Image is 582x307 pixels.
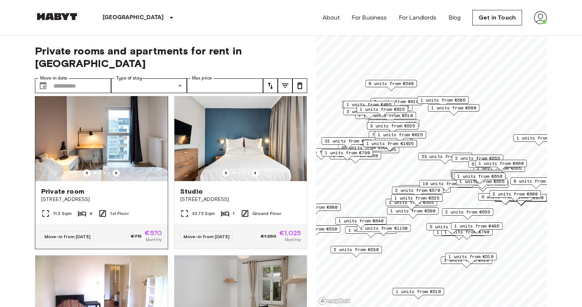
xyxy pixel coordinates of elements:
[534,11,547,24] img: avatar
[418,153,472,164] div: Map marker
[279,230,301,236] span: €1,025
[370,123,415,129] span: 3 units from €525
[83,169,91,177] button: Previous image
[53,210,72,217] span: 11.3 Sqm
[428,104,479,116] div: Map marker
[365,80,417,91] div: Map marker
[448,253,493,260] span: 1 units from €510
[295,148,347,160] div: Map marker
[233,210,234,217] span: 1
[422,153,469,160] span: 23 units from €530
[131,233,142,240] span: €715
[292,78,307,93] button: tune
[325,138,372,144] span: 31 units from €570
[343,108,395,119] div: Map marker
[146,236,162,243] span: Monthly
[174,93,307,181] img: Marketing picture of unit DE-01-481-006-01
[420,97,465,103] span: 1 units from €585
[482,194,529,200] span: 5 units from €1085
[510,177,562,189] div: Map marker
[180,196,301,203] span: [STREET_ADDRESS]
[442,208,493,220] div: Map marker
[375,131,426,142] div: Map marker
[430,223,475,230] span: 5 units from €590
[41,187,84,196] span: Private room
[423,180,470,187] span: 19 units from €575
[454,170,499,177] span: 1 units from €645
[372,131,417,138] span: 7 units from €585
[493,191,537,197] span: 2 units from €600
[369,80,414,87] span: 8 units from €540
[402,186,447,192] span: 3 units from €605
[322,149,373,160] div: Map marker
[352,13,387,22] a: For Business
[378,131,423,138] span: 1 units from €625
[390,208,435,214] span: 1 units from €590
[455,155,500,162] span: 2 units from €555
[457,173,502,180] span: 1 units from €630
[325,149,370,156] span: 1 units from €790
[338,218,383,224] span: 1 units from €640
[345,226,397,238] div: Map marker
[399,13,437,22] a: For Landlords
[374,98,419,105] span: 2 units from €610
[192,210,215,217] span: 32.72 Sqm
[472,10,522,25] a: Get in Touch
[472,161,517,167] span: 5 units from €660
[451,170,502,181] div: Map marker
[452,172,504,183] div: Map marker
[174,92,307,249] a: Marketing picture of unit DE-01-481-006-01Previous imagePrevious imageStudio[STREET_ADDRESS]32.72...
[322,137,376,149] div: Map marker
[448,13,461,22] a: Blog
[426,223,478,234] div: Map marker
[89,210,92,217] span: 4
[369,131,420,142] div: Map marker
[318,297,351,305] a: Mapbox logo
[479,160,524,167] span: 1 units from €660
[292,204,337,211] span: 1 units from €680
[263,78,278,93] button: tune
[363,140,417,151] div: Map marker
[116,75,142,81] label: Type of stay
[113,169,120,177] button: Previous image
[478,193,532,205] div: Map marker
[498,194,543,201] span: 5 units from €950
[45,234,91,239] span: Move-in from [DATE]
[452,155,503,166] div: Map marker
[370,98,422,109] div: Map marker
[35,13,79,20] img: Habyt
[392,187,443,198] div: Map marker
[35,45,307,70] span: Private rooms and apartments for rent in [GEOGRAPHIC_DATA]
[343,101,395,112] div: Map marker
[395,187,440,194] span: 2 units from €570
[360,225,408,232] span: 1 units from €1130
[396,288,441,295] span: 1 units from €510
[489,190,541,202] div: Map marker
[360,106,405,113] span: 1 units from €625
[323,13,340,22] a: About
[445,253,497,264] div: Map marker
[513,134,565,146] div: Map marker
[145,230,162,236] span: €570
[366,140,414,147] span: 1 units from €1025
[292,226,337,232] span: 4 units from €530
[184,234,230,239] span: Move-in from [DATE]
[334,246,379,253] span: 2 units from €530
[36,78,50,93] button: Choose date
[110,210,128,217] span: 1st Floor
[419,180,473,191] div: Map marker
[475,160,527,171] div: Map marker
[386,199,437,210] div: Map marker
[441,257,492,268] div: Map marker
[445,209,490,215] span: 2 units from €555
[368,112,413,119] span: 2 units from €510
[35,92,168,249] a: Marketing picture of unit DE-01-12-003-01QPrevious imagePrevious imagePrivate room[STREET_ADDRESS...
[252,210,281,217] span: Ground Floor
[299,149,344,155] span: 1 units from €660
[417,96,469,108] div: Map marker
[333,152,378,159] span: 2 units from €690
[514,178,558,184] span: 8 units from €570
[368,120,419,131] div: Map marker
[261,233,276,240] span: €1,280
[431,105,476,111] span: 1 units from €590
